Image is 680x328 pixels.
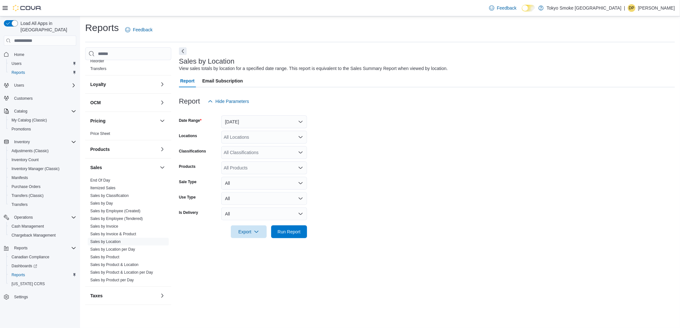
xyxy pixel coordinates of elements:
[90,164,157,171] button: Sales
[628,4,635,12] div: Derek Plaisier
[133,27,152,33] span: Feedback
[12,202,28,207] span: Transfers
[629,4,635,12] span: DP
[12,272,25,277] span: Reports
[179,47,187,55] button: Next
[12,138,32,146] button: Inventory
[1,81,79,90] button: Users
[12,224,44,229] span: Cash Management
[158,81,166,88] button: Loyalty
[90,293,157,299] button: Taxes
[497,5,516,11] span: Feedback
[298,135,303,140] button: Open list of options
[90,59,104,64] span: Reorder
[14,139,30,144] span: Inventory
[179,149,206,154] label: Classifications
[6,262,79,270] a: Dashboards
[12,193,44,198] span: Transfers (Classic)
[179,118,202,123] label: Date Range
[12,138,76,146] span: Inventory
[1,137,79,146] button: Inventory
[9,271,28,279] a: Reports
[9,231,76,239] span: Chargeback Management
[12,82,27,89] button: Users
[13,5,42,11] img: Cova
[6,116,79,125] button: My Catalog (Classic)
[90,201,113,206] span: Sales by Day
[90,99,157,106] button: OCM
[9,156,41,164] a: Inventory Count
[638,4,675,12] p: [PERSON_NAME]
[221,177,307,190] button: All
[90,254,119,260] span: Sales by Product
[90,208,141,214] span: Sales by Employee (Created)
[158,99,166,106] button: OCM
[1,107,79,116] button: Catalog
[179,133,197,138] label: Locations
[9,60,24,67] a: Users
[12,244,30,252] button: Reports
[9,156,76,164] span: Inventory Count
[90,278,134,282] a: Sales by Product per Day
[6,270,79,279] button: Reports
[14,83,24,88] span: Users
[12,82,76,89] span: Users
[90,239,121,244] span: Sales by Location
[90,193,129,198] span: Sales by Classification
[298,165,303,170] button: Open list of options
[14,246,28,251] span: Reports
[9,192,76,199] span: Transfers (Classic)
[14,294,28,300] span: Settings
[179,98,200,105] h3: Report
[221,207,307,220] button: All
[271,225,307,238] button: Run Report
[12,214,36,221] button: Operations
[179,210,198,215] label: Is Delivery
[12,233,56,238] span: Chargeback Management
[90,118,157,124] button: Pricing
[9,262,76,270] span: Dashboards
[158,292,166,300] button: Taxes
[9,253,52,261] a: Canadian Compliance
[90,247,135,252] span: Sales by Location per Day
[85,21,119,34] h1: Reports
[1,50,79,59] button: Home
[12,95,35,102] a: Customers
[179,58,235,65] h3: Sales by Location
[9,262,40,270] a: Dashboards
[9,147,76,155] span: Adjustments (Classic)
[158,117,166,125] button: Pricing
[12,50,76,58] span: Home
[90,131,110,136] a: Price Sheet
[9,280,47,288] a: [US_STATE] CCRS
[298,150,303,155] button: Open list of options
[9,223,76,230] span: Cash Management
[6,222,79,231] button: Cash Management
[12,175,28,180] span: Manifests
[547,4,622,12] p: Tokyo Smoke [GEOGRAPHIC_DATA]
[221,192,307,205] button: All
[90,99,101,106] h3: OCM
[12,184,41,189] span: Purchase Orders
[90,66,106,71] a: Transfers
[6,182,79,191] button: Purchase Orders
[215,98,249,105] span: Hide Parameters
[179,164,196,169] label: Products
[90,118,105,124] h3: Pricing
[90,66,106,71] span: Transfers
[12,166,60,171] span: Inventory Manager (Classic)
[90,270,153,275] a: Sales by Product & Location per Day
[1,292,79,301] button: Settings
[1,244,79,253] button: Reports
[6,200,79,209] button: Transfers
[9,125,76,133] span: Promotions
[90,146,157,152] button: Products
[9,125,34,133] a: Promotions
[9,231,58,239] a: Chargeback Management
[180,74,195,87] span: Report
[6,279,79,288] button: [US_STATE] CCRS
[90,193,129,198] a: Sales by Classification
[6,146,79,155] button: Adjustments (Classic)
[12,281,45,286] span: [US_STATE] CCRS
